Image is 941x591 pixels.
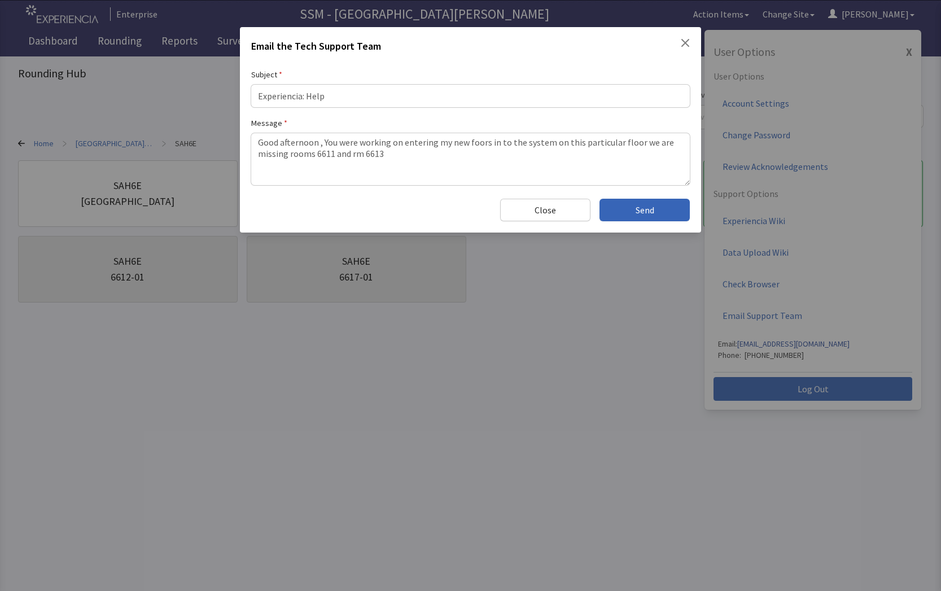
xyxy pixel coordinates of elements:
[251,116,690,130] label: Message
[681,38,690,47] button: Close
[599,199,690,221] button: Send
[500,199,590,221] button: Close
[251,68,690,81] label: Subject
[251,38,381,59] h2: Email the Tech Support Team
